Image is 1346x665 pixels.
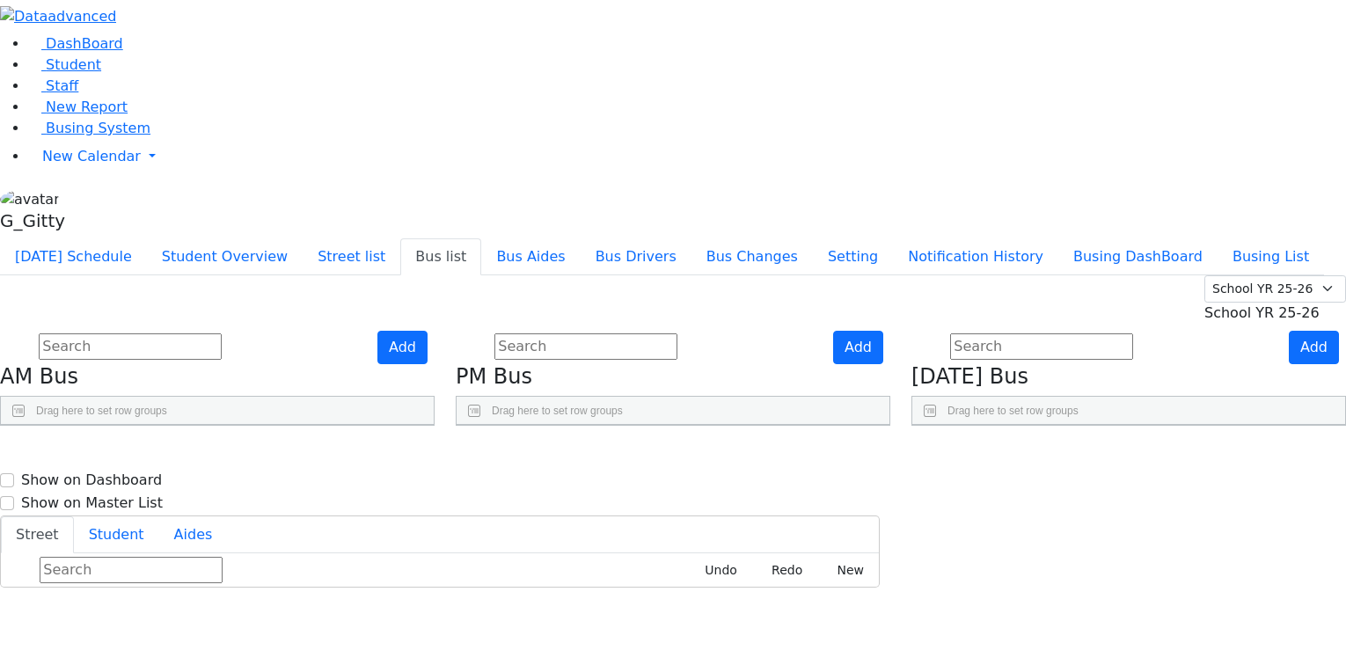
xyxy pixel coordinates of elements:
[1204,275,1346,303] select: Default select example
[817,557,872,584] button: New
[581,238,691,275] button: Bus Drivers
[28,120,150,136] a: Busing System
[46,120,150,136] span: Busing System
[1204,304,1320,321] span: School YR 25-26
[46,77,78,94] span: Staff
[1289,331,1339,364] button: Add
[893,238,1058,275] button: Notification History
[28,99,128,115] a: New Report
[74,516,159,553] button: Student
[691,238,813,275] button: Bus Changes
[492,405,623,417] span: Drag here to set row groups
[21,493,163,514] label: Show on Master List
[28,56,101,73] a: Student
[28,139,1346,174] a: New Calendar
[950,333,1133,360] input: Search
[21,470,162,491] label: Show on Dashboard
[1058,238,1218,275] button: Busing DashBoard
[685,557,745,584] button: Undo
[36,405,167,417] span: Drag here to set row groups
[833,331,883,364] button: Add
[39,333,222,360] input: Search
[752,557,810,584] button: Redo
[813,238,893,275] button: Setting
[1,553,879,587] div: Street
[40,557,223,583] input: Search
[46,56,101,73] span: Student
[947,405,1079,417] span: Drag here to set row groups
[377,331,428,364] button: Add
[159,516,228,553] button: Aides
[494,333,677,360] input: Search
[46,35,123,52] span: DashBoard
[46,99,128,115] span: New Report
[42,148,141,164] span: New Calendar
[481,238,580,275] button: Bus Aides
[400,238,481,275] button: Bus list
[1,516,74,553] button: Street
[456,364,890,390] h4: PM Bus
[1218,238,1324,275] button: Busing List
[303,238,400,275] button: Street list
[911,364,1346,390] h4: [DATE] Bus
[28,35,123,52] a: DashBoard
[28,77,78,94] a: Staff
[147,238,303,275] button: Student Overview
